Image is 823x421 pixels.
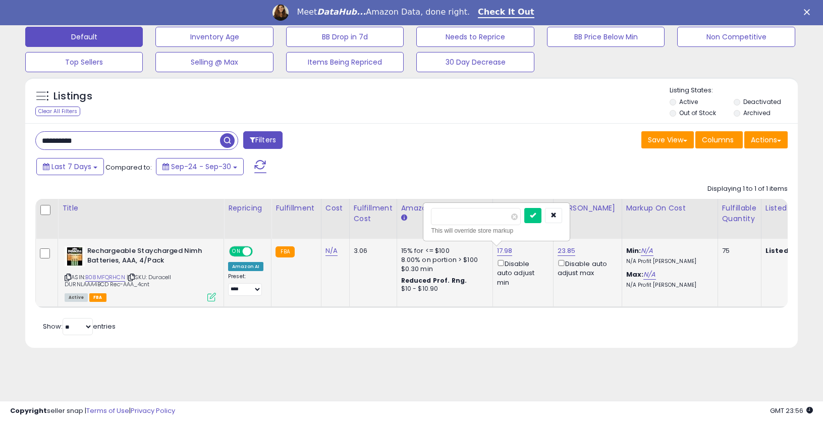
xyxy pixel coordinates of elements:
[558,203,618,214] div: [PERSON_NAME]
[401,265,485,274] div: $0.30 min
[641,246,653,256] a: N/A
[677,27,795,47] button: Non Competitive
[156,158,244,175] button: Sep-24 - Sep-30
[626,203,714,214] div: Markup on Cost
[25,52,143,72] button: Top Sellers
[317,7,366,17] i: DataHub...
[228,273,263,296] div: Preset:
[228,262,263,271] div: Amazon AI
[401,285,485,293] div: $10 - $10.90
[431,226,562,236] div: This will override store markup
[272,5,289,21] img: Profile image for Georgie
[497,258,545,287] div: Disable auto adjust min
[401,255,485,265] div: 8.00% on portion > $100
[416,27,534,47] button: Needs to Reprice
[243,131,283,149] button: Filters
[286,52,404,72] button: Items Being Repriced
[478,7,534,18] a: Check It Out
[86,406,129,415] a: Terms of Use
[770,406,813,415] span: 2025-10-11 23:56 GMT
[679,109,716,117] label: Out of Stock
[416,52,534,72] button: 30 Day Decrease
[325,246,338,256] a: N/A
[276,203,316,214] div: Fulfillment
[626,282,710,289] p: N/A Profit [PERSON_NAME]
[401,214,407,223] small: Amazon Fees.
[51,162,91,172] span: Last 7 Days
[702,135,734,145] span: Columns
[35,107,80,116] div: Clear All Filters
[228,203,267,214] div: Repricing
[65,273,171,288] span: | SKU: Duracell DURNLAAA4BCD Rec-AAA_4cnt
[622,199,718,239] th: The percentage added to the cost of goods (COGS) that forms the calculator for Min & Max prices.
[43,322,116,331] span: Show: entries
[65,293,88,302] span: All listings currently available for purchase on Amazon
[695,131,743,148] button: Columns
[25,27,143,47] button: Default
[547,27,665,47] button: BB Price Below Min
[10,406,47,415] strong: Copyright
[804,9,814,15] div: Close
[670,86,798,95] p: Listing States:
[155,52,273,72] button: Selling @ Max
[744,131,788,148] button: Actions
[765,246,811,255] b: Listed Price:
[722,246,753,255] div: 75
[401,246,485,255] div: 15% for <= $100
[131,406,175,415] a: Privacy Policy
[325,203,345,214] div: Cost
[626,258,710,265] p: N/A Profit [PERSON_NAME]
[297,7,470,17] div: Meet Amazon Data, done right.
[679,97,698,106] label: Active
[354,203,393,224] div: Fulfillment Cost
[89,293,106,302] span: FBA
[65,246,85,267] img: 51wztD6gvmL._SL40_.jpg
[558,246,576,256] a: 23.85
[558,258,614,278] div: Disable auto adjust max
[401,203,488,214] div: Amazon Fees
[354,246,389,255] div: 3.06
[626,270,644,279] b: Max:
[743,109,771,117] label: Archived
[53,89,92,103] h5: Listings
[276,246,294,257] small: FBA
[286,27,404,47] button: BB Drop in 7d
[626,246,641,255] b: Min:
[155,27,273,47] button: Inventory Age
[230,247,243,256] span: ON
[722,203,757,224] div: Fulfillable Quantity
[497,246,513,256] a: 17.98
[643,270,655,280] a: N/A
[171,162,231,172] span: Sep-24 - Sep-30
[62,203,220,214] div: Title
[10,406,175,416] div: seller snap | |
[251,247,267,256] span: OFF
[401,276,467,285] b: Reduced Prof. Rng.
[36,158,104,175] button: Last 7 Days
[641,131,694,148] button: Save View
[85,273,125,282] a: B08MFQRHCN
[65,246,216,300] div: ASIN:
[87,246,210,268] b: Rechargeable Staycharged Nimh Batteries, AAA, 4/Pack
[707,184,788,194] div: Displaying 1 to 1 of 1 items
[743,97,781,106] label: Deactivated
[105,163,152,172] span: Compared to:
